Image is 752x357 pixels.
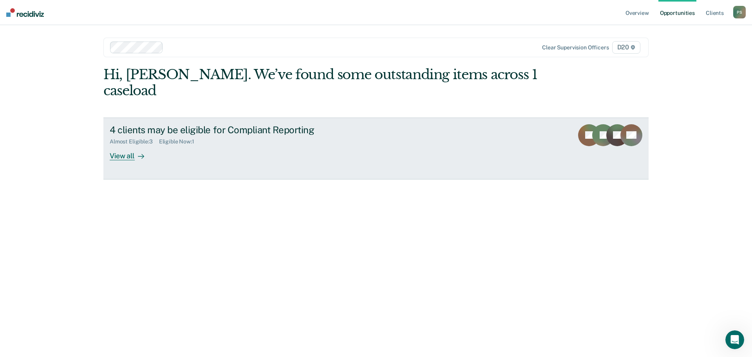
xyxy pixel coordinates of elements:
[725,330,744,349] iframe: Intercom live chat
[733,6,746,18] div: P S
[110,145,154,160] div: View all
[159,138,201,145] div: Eligible Now : 1
[103,118,649,179] a: 4 clients may be eligible for Compliant ReportingAlmost Eligible:3Eligible Now:1View all
[110,124,385,136] div: 4 clients may be eligible for Compliant Reporting
[6,8,44,17] img: Recidiviz
[612,41,640,54] span: D20
[733,6,746,18] button: PS
[110,138,159,145] div: Almost Eligible : 3
[542,44,609,51] div: Clear supervision officers
[103,67,540,99] div: Hi, [PERSON_NAME]. We’ve found some outstanding items across 1 caseload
